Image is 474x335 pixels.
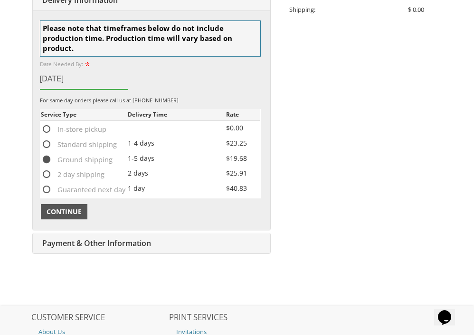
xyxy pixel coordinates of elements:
div: $19.68 [226,153,259,164]
div: For same day orders please call us at [PHONE_NUMBER] [40,97,261,104]
div: $40.83 [226,183,259,194]
div: $23.25 [226,138,259,148]
div: $0.00 [226,123,259,133]
iframe: chat widget [434,297,465,325]
span: In-store pickup [41,123,106,135]
div: 1-5 days [128,153,226,164]
div: 1 day [128,183,226,194]
label: Date Needed By: [40,60,91,69]
h2: CUSTOMER SERVICE [31,313,168,323]
span: Standard shipping [41,138,117,150]
span: Guaranteed next day [41,184,125,196]
span: Continue [47,207,82,217]
span: Payment & Other Information [40,238,151,248]
div: Rate [226,110,259,119]
div: 2 days [128,168,226,178]
span: Shipping: [289,5,315,14]
div: 1-4 days [128,138,226,148]
div: Service Type [41,110,128,119]
div: Please note that timeframes below do not include production time. Production time will vary based... [40,20,261,57]
span: Ground shipping [41,154,113,166]
button: Continue [41,204,87,219]
span: 2 day shipping [41,168,104,180]
img: pc_icon_required.gif [85,62,89,67]
div: Delivery Time [128,110,226,119]
h2: PRINT SERVICES [169,313,305,323]
div: $25.91 [226,168,259,178]
span: $ 0.00 [408,5,424,14]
